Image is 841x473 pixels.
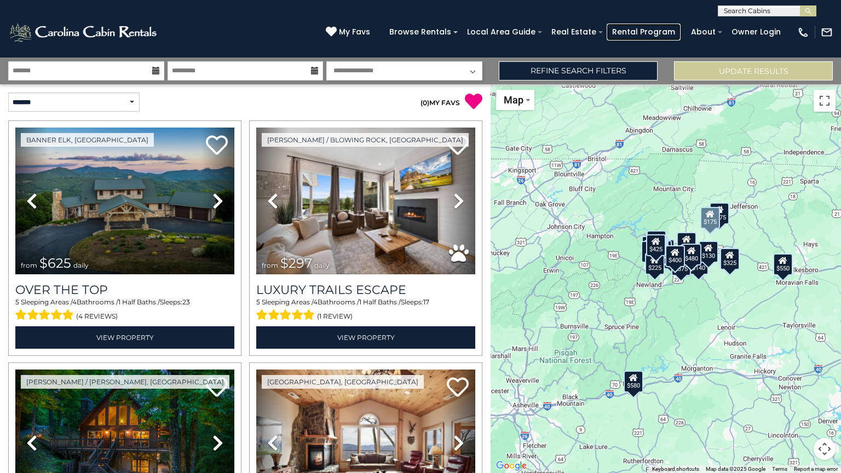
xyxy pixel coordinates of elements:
div: $325 [720,248,740,270]
button: Map camera controls [814,438,836,460]
span: $297 [280,255,312,271]
span: daily [314,261,330,269]
span: Map [504,94,523,106]
a: Refine Search Filters [499,61,658,80]
span: 5 [256,298,260,306]
span: (1 review) [317,309,353,324]
div: Sleeping Areas / Bathrooms / Sleeps: [256,297,475,324]
div: $125 [647,230,666,252]
a: View Property [256,326,475,349]
span: $625 [39,255,71,271]
button: Toggle fullscreen view [814,90,836,112]
span: My Favs [339,26,370,38]
a: Terms [772,466,787,472]
a: Over The Top [15,282,234,297]
a: (0)MY FAVS [420,99,460,107]
a: View Property [15,326,234,349]
a: Banner Elk, [GEOGRAPHIC_DATA] [21,133,154,147]
div: $349 [677,232,696,254]
a: Local Area Guide [462,24,541,41]
div: $580 [624,371,643,393]
a: [PERSON_NAME] / Blowing Rock, [GEOGRAPHIC_DATA] [262,133,469,147]
div: $550 [773,253,793,275]
a: Add to favorites [206,134,228,158]
div: $425 [646,234,666,256]
a: My Favs [326,26,373,38]
div: $225 [645,253,665,275]
a: [GEOGRAPHIC_DATA], [GEOGRAPHIC_DATA] [262,375,424,389]
a: Owner Login [726,24,786,41]
span: 4 [313,298,318,306]
div: $480 [682,244,701,266]
button: Update Results [674,61,833,80]
a: Rental Program [607,24,681,41]
img: Google [493,459,529,473]
span: ( ) [420,99,429,107]
img: thumbnail_167153549.jpeg [15,128,234,274]
div: $130 [699,241,718,263]
span: (4 reviews) [76,309,118,324]
span: daily [73,261,89,269]
img: mail-regular-white.png [821,26,833,38]
span: 1 Half Baths / [118,298,160,306]
div: $290 [642,236,661,258]
span: Map data ©2025 Google [706,466,765,472]
div: $175 [700,207,720,229]
a: Add to favorites [447,376,469,400]
a: Open this area in Google Maps (opens a new window) [493,459,529,473]
span: 4 [72,298,77,306]
a: About [686,24,721,41]
a: Report a map error [794,466,838,472]
a: [PERSON_NAME] / [PERSON_NAME], [GEOGRAPHIC_DATA] [21,375,229,389]
span: from [262,261,278,269]
div: $400 [665,245,685,267]
button: Keyboard shortcuts [652,465,699,473]
span: 17 [423,298,429,306]
span: from [21,261,37,269]
img: White-1-2.png [8,21,160,43]
button: Change map style [496,90,534,110]
a: Luxury Trails Escape [256,282,475,297]
div: $230 [641,241,661,263]
div: Sleeping Areas / Bathrooms / Sleeps: [15,297,234,324]
a: Real Estate [546,24,602,41]
span: 5 [15,298,19,306]
div: $175 [710,203,729,224]
img: phone-regular-white.png [797,26,809,38]
span: 1 Half Baths / [359,298,401,306]
span: 0 [423,99,427,107]
img: thumbnail_168695581.jpeg [256,128,475,274]
a: Browse Rentals [384,24,457,41]
span: 23 [182,298,190,306]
